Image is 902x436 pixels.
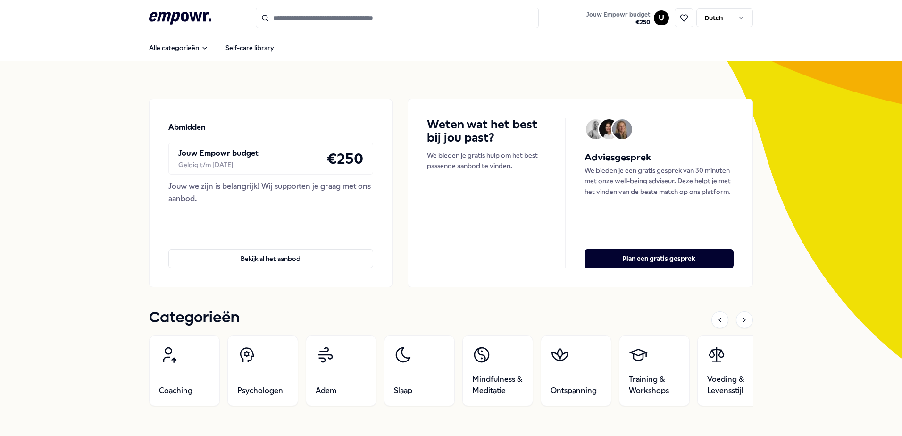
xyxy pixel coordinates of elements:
img: Avatar [612,119,632,139]
span: € 250 [586,18,650,26]
p: We bieden je een gratis gesprek van 30 minuten met onze well-being adviseur. Deze helpt je met he... [585,165,734,197]
span: Training & Workshops [629,374,680,396]
span: Adem [316,385,336,396]
span: Coaching [159,385,192,396]
span: Mindfulness & Meditatie [472,374,523,396]
button: Jouw Empowr budget€250 [585,9,652,28]
img: Avatar [599,119,619,139]
span: Psychologen [237,385,283,396]
button: Bekijk al het aanbod [168,249,373,268]
a: Coaching [149,335,220,406]
a: Voeding & Levensstijl [697,335,768,406]
a: Adem [306,335,376,406]
a: Ontspanning [541,335,611,406]
a: Bekijk al het aanbod [168,234,373,268]
h4: Weten wat het best bij jou past? [427,118,546,144]
a: Jouw Empowr budget€250 [583,8,654,28]
span: Ontspanning [551,385,597,396]
span: Jouw Empowr budget [586,11,650,18]
p: We bieden je gratis hulp om het best passende aanbod te vinden. [427,150,546,171]
input: Search for products, categories or subcategories [256,8,539,28]
button: U [654,10,669,25]
a: Training & Workshops [619,335,690,406]
button: Plan een gratis gesprek [585,249,734,268]
h5: Adviesgesprek [585,150,734,165]
a: Psychologen [227,335,298,406]
h1: Categorieën [149,306,240,330]
button: Alle categorieën [142,38,216,57]
a: Self-care library [218,38,282,57]
div: Geldig t/m [DATE] [178,159,259,170]
div: Jouw welzijn is belangrijk! Wij supporten je graag met ons aanbod. [168,180,373,204]
h4: € 250 [326,147,363,170]
span: Slaap [394,385,412,396]
p: Jouw Empowr budget [178,147,259,159]
span: Voeding & Levensstijl [707,374,758,396]
p: Abmidden [168,121,206,134]
img: Avatar [586,119,606,139]
nav: Main [142,38,282,57]
a: Slaap [384,335,455,406]
a: Mindfulness & Meditatie [462,335,533,406]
